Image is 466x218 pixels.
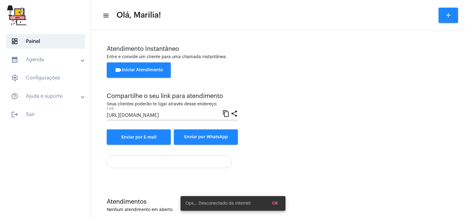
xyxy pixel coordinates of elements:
[231,110,238,117] mat-icon: share
[115,68,163,72] span: Iniciar Atendimento
[116,10,161,20] span: Olá, Marilia!
[102,12,109,19] mat-icon: sidenav icon
[11,93,18,100] mat-icon: sidenav icon
[11,93,81,100] mat-panel-title: Ajuda e suporte
[107,208,451,212] div: Nenhum atendimento em aberto.
[107,55,451,59] div: Entre e convide um cliente para uma chamada instantânea.
[5,3,28,27] img: b0638e37-6cf5-c2ab-24d1-898c32f64f7f.jpg
[6,71,85,85] span: Configurações
[107,93,238,100] div: Compartilhe o seu link para atendimento
[11,111,18,118] mat-icon: sidenav icon
[115,66,122,74] mat-icon: videocam
[445,12,452,19] mat-icon: add
[185,200,251,206] span: Ops... Desconectado da internet
[267,198,283,209] button: OK
[11,74,18,82] span: sidenav icon
[121,135,156,139] span: Enviar por E-mail
[107,62,171,78] button: Iniciar Atendimento
[4,52,91,67] mat-expansion-panel-header: sidenav iconAgenda
[107,129,171,145] a: Enviar por E-mail
[11,56,81,63] mat-panel-title: Agenda
[6,107,85,122] span: Sair
[184,135,228,139] span: Enviar por WhatsApp
[11,38,18,45] span: sidenav icon
[107,46,451,52] div: Atendimento Instantâneo
[107,102,238,107] div: Seus clientes poderão te ligar através desse endereço.
[6,34,85,49] span: Painel
[272,201,278,206] span: OK
[222,110,230,117] mat-icon: content_copy
[174,129,238,145] button: Enviar por WhatsApp
[107,199,451,205] div: Atendimentos
[4,89,91,104] mat-expansion-panel-header: sidenav iconAjuda e suporte
[11,56,18,63] mat-icon: sidenav icon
